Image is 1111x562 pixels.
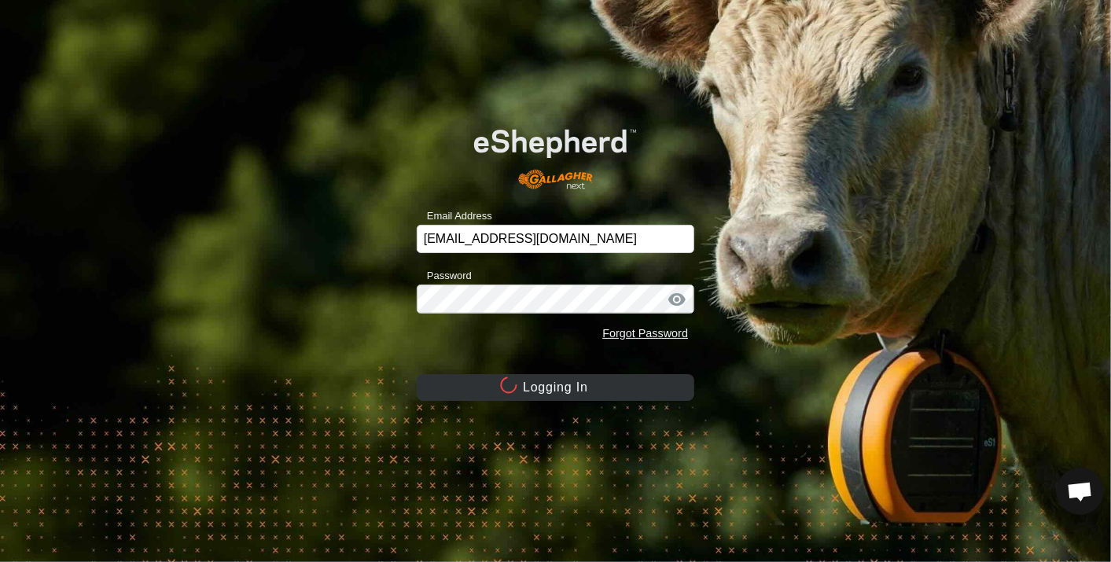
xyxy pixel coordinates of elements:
div: Open chat [1057,468,1104,515]
img: E-shepherd Logo [444,106,667,200]
button: Logging In [417,374,694,401]
label: Email Address [417,208,492,224]
label: Password [417,268,472,284]
a: Forgot Password [602,327,688,340]
input: Email Address [417,225,694,253]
